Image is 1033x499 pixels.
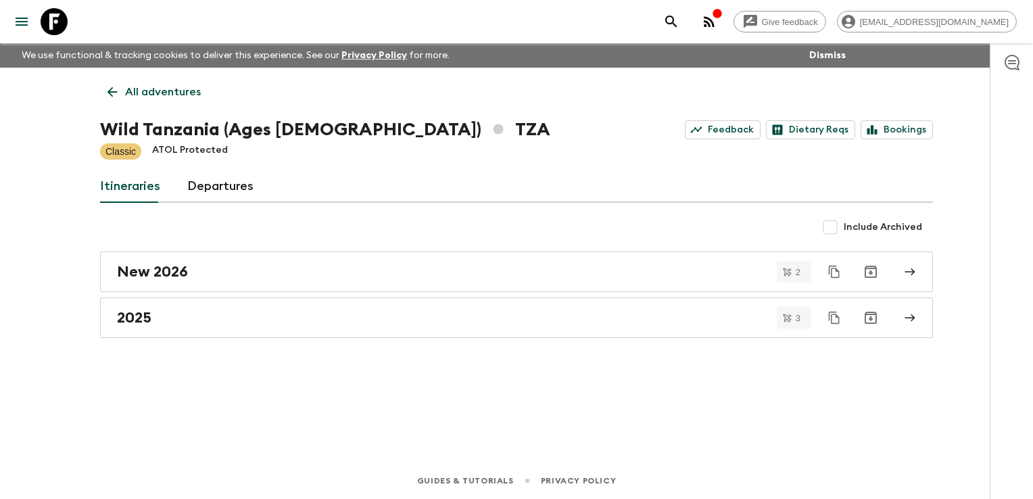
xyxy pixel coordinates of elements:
p: All adventures [125,84,201,100]
button: menu [8,8,35,35]
p: ATOL Protected [152,143,228,160]
div: [EMAIL_ADDRESS][DOMAIN_NAME] [837,11,1017,32]
a: Privacy Policy [541,473,616,488]
a: Dietary Reqs [766,120,855,139]
a: All adventures [100,78,208,105]
a: Feedback [685,120,761,139]
p: Classic [105,145,136,158]
button: Dismiss [806,46,849,65]
span: 3 [788,314,809,323]
p: We use functional & tracking cookies to deliver this experience. See our for more. [16,43,455,68]
a: Departures [187,170,254,203]
span: [EMAIL_ADDRESS][DOMAIN_NAME] [852,17,1016,27]
a: Give feedback [734,11,826,32]
button: search adventures [658,8,685,35]
a: Bookings [861,120,933,139]
button: Duplicate [822,260,846,284]
a: Itineraries [100,170,160,203]
h2: New 2026 [117,263,188,281]
span: Give feedback [754,17,825,27]
span: Include Archived [844,220,922,234]
button: Archive [857,258,884,285]
h1: Wild Tanzania (Ages [DEMOGRAPHIC_DATA]) TZA [100,116,550,143]
button: Duplicate [822,306,846,330]
button: Archive [857,304,884,331]
a: Guides & Tutorials [417,473,514,488]
a: Privacy Policy [341,51,407,60]
span: 2 [788,268,809,277]
a: 2025 [100,298,933,338]
h2: 2025 [117,309,151,327]
a: New 2026 [100,252,933,292]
